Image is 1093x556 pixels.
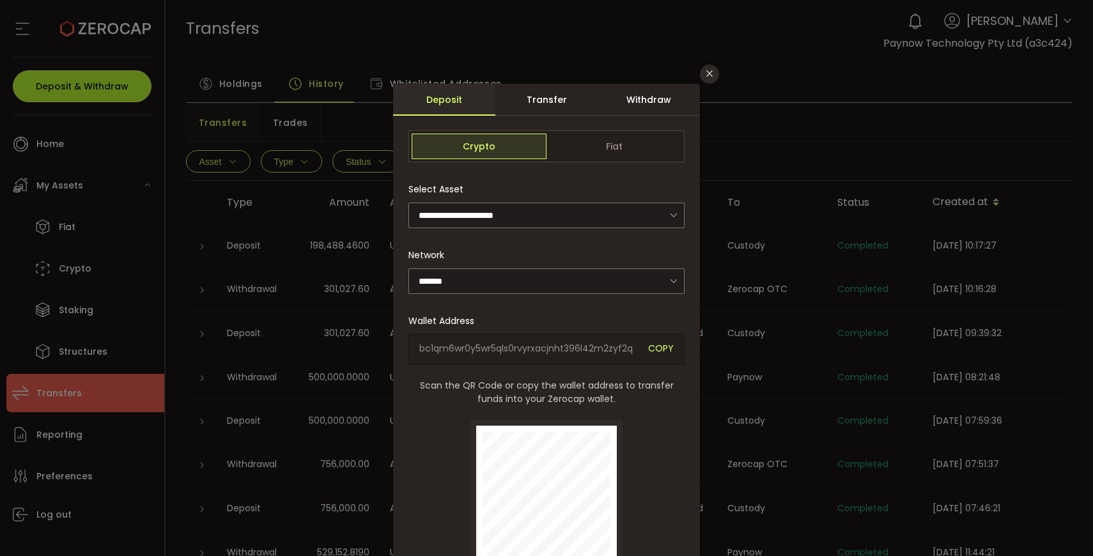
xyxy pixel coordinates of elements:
[419,342,639,357] span: bc1qm6wr0y5wr5qls0rvyrxacjnht396l42m2zyf2q
[495,84,598,116] div: Transfer
[408,314,482,327] label: Wallet Address
[408,249,452,261] label: Network
[598,84,700,116] div: Withdraw
[546,134,681,159] span: Fiat
[412,134,546,159] span: Crypto
[648,342,674,357] span: COPY
[408,183,471,196] label: Select Asset
[1029,495,1093,556] iframe: Chat Widget
[393,84,495,116] div: Deposit
[408,379,685,406] span: Scan the QR Code or copy the wallet address to transfer funds into your Zerocap wallet.
[700,65,719,84] button: Close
